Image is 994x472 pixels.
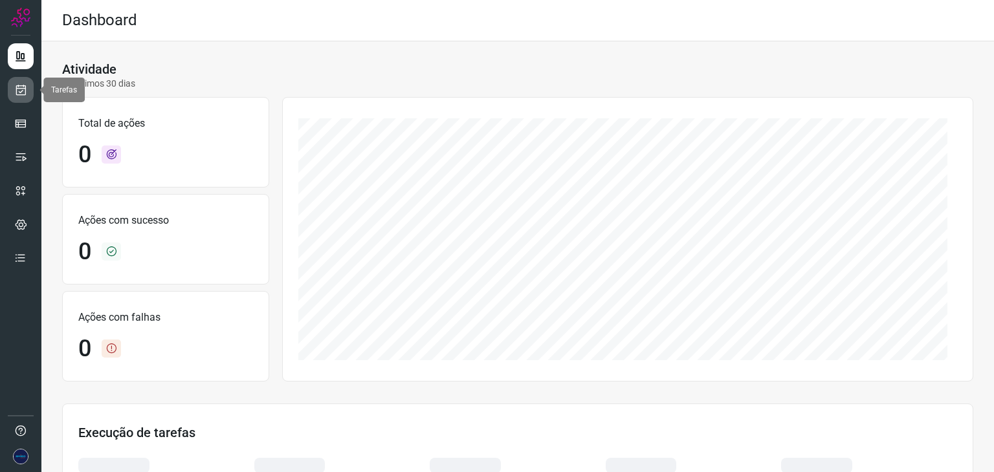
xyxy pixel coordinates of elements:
h1: 0 [78,141,91,169]
p: Total de ações [78,116,253,131]
h1: 0 [78,238,91,266]
h2: Dashboard [62,11,137,30]
h3: Execução de tarefas [78,425,957,440]
h1: 0 [78,335,91,363]
img: Logo [11,8,30,27]
img: 22969f4982dabb06060fe5952c18b817.JPG [13,449,28,464]
p: Ações com falhas [78,310,253,325]
h3: Atividade [62,61,116,77]
p: Ações com sucesso [78,213,253,228]
p: Últimos 30 dias [62,77,135,91]
span: Tarefas [51,85,77,94]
